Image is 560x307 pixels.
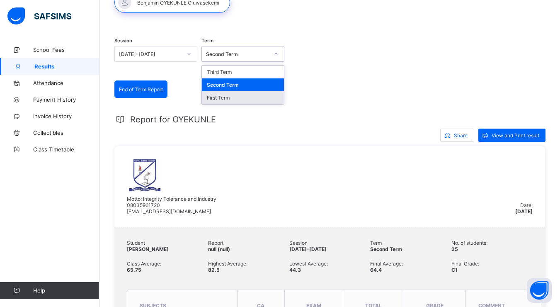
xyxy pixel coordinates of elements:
[454,132,468,139] span: Share
[370,267,382,273] span: 64.4
[33,96,99,103] span: Payment History
[451,240,533,246] span: No. of students:
[370,261,451,267] span: Final Average:
[451,246,458,252] span: 25
[520,202,533,208] span: Date:
[208,246,230,252] span: null (null)
[208,261,289,267] span: Highest Average:
[33,80,99,86] span: Attendance
[7,7,71,25] img: safsims
[130,115,216,124] span: Report for OYEKUNLE
[201,38,213,44] span: Term
[127,246,169,252] span: [PERSON_NAME]
[127,158,162,192] img: csakuje.png
[289,261,371,267] span: Lowest Average:
[202,78,284,91] div: Second Term
[127,261,208,267] span: Class Average:
[492,132,539,139] span: View and Print result
[127,267,141,273] span: 65.75
[527,278,552,303] button: Open asap
[451,261,533,267] span: Final Grade:
[451,267,458,273] span: C1
[33,287,99,294] span: Help
[33,146,99,153] span: Class Timetable
[289,246,327,252] span: [DATE]-[DATE]
[119,86,163,93] span: End of Term Report
[208,267,220,273] span: 82.5
[33,46,99,53] span: School Fees
[33,113,99,119] span: Invoice History
[370,246,402,252] span: Second Term
[127,196,216,214] span: Motto: Integrity Tolerance and Industry 08035961720 [EMAIL_ADDRESS][DOMAIN_NAME]
[114,38,132,44] span: Session
[202,91,284,104] div: First Term
[119,51,182,57] div: [DATE]-[DATE]
[206,51,269,57] div: Second Term
[289,240,371,246] span: Session
[208,240,289,246] span: Report
[33,129,99,136] span: Collectibles
[289,267,301,273] span: 44.3
[370,240,451,246] span: Term
[34,63,99,70] span: Results
[127,240,208,246] span: Student
[202,66,284,78] div: Third Term
[515,208,533,214] span: [DATE]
